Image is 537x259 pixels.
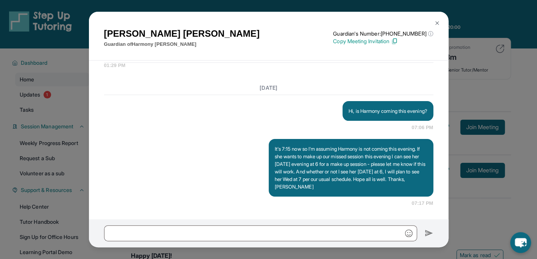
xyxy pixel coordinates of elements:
[412,124,433,131] span: 07:06 PM
[104,62,433,69] span: 01:29 PM
[104,84,433,92] h3: [DATE]
[391,38,398,45] img: Copy Icon
[333,37,433,45] p: Copy Meeting Invitation
[104,27,260,41] h1: [PERSON_NAME] [PERSON_NAME]
[104,41,260,48] p: Guardian of Harmony [PERSON_NAME]
[275,145,427,190] p: It's 7:15 now so I'm assuming Harmony is not coming this evening. If she wants to make up our mis...
[405,229,412,237] img: Emoji
[434,20,440,26] img: Close Icon
[425,229,433,238] img: Send icon
[428,30,433,37] span: ⓘ
[412,200,433,207] span: 07:17 PM
[510,232,531,253] button: chat-button
[333,30,433,37] p: Guardian's Number: [PHONE_NUMBER]
[349,107,427,115] p: Hi, is Harmony coming this evening?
